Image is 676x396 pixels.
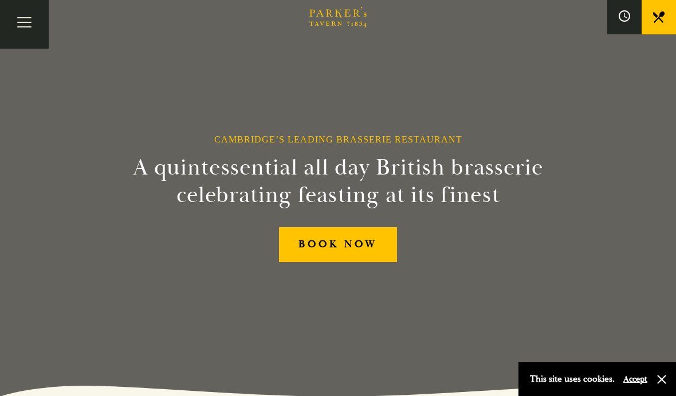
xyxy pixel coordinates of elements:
[623,374,647,385] button: Accept
[279,227,397,262] a: BOOK NOW
[530,371,615,387] p: This site uses cookies.
[123,154,553,209] h2: A quintessential all day British brasserie celebrating feasting at its finest
[214,134,462,145] h1: Cambridge’s Leading Brasserie Restaurant
[656,374,667,385] button: Close and accept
